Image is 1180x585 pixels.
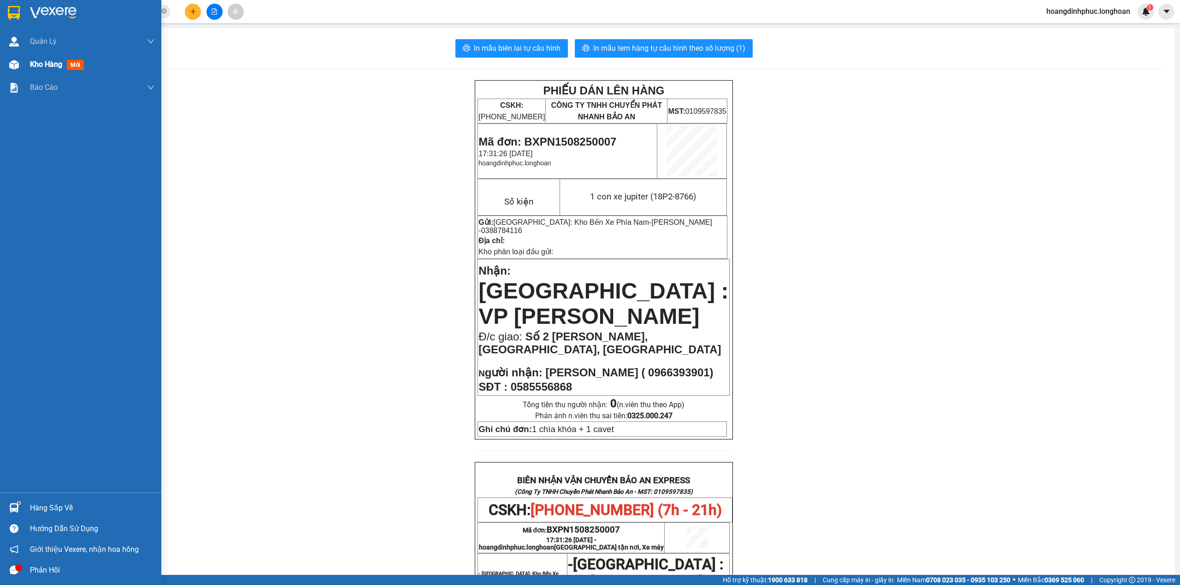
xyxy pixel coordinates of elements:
[463,44,470,53] span: printer
[554,544,664,551] span: [GEOGRAPHIC_DATA] tận nơi, Xe máy
[531,501,722,519] span: [PHONE_NUMBER] (7h - 21h)
[485,366,543,379] span: gười nhận:
[1147,4,1153,11] sup: 1
[517,475,690,486] strong: BIÊN NHẬN VẬN CHUYỂN BẢO AN EXPRESS
[515,488,693,495] strong: (Công Ty TNHH Chuyển Phát Nhanh Bảo An - MST: 0109597835)
[9,83,19,93] img: solution-icon
[478,159,551,167] span: hoangdinhphuc.longhoan
[1013,578,1015,582] span: ⚪️
[814,575,816,585] span: |
[478,369,542,378] strong: N
[1142,7,1150,16] img: icon-new-feature
[9,37,19,47] img: warehouse-icon
[30,563,154,577] div: Phản hồi
[504,197,533,207] span: Số kiện
[478,218,712,234] span: [PERSON_NAME] -
[593,42,745,54] span: In mẫu tem hàng tự cấu hình theo số lượng (1)
[478,330,721,356] span: Số 2 [PERSON_NAME], [GEOGRAPHIC_DATA], [GEOGRAPHIC_DATA]
[211,8,218,15] span: file-add
[1018,575,1084,585] span: Miền Bắc
[30,35,57,47] span: Quản Lý
[455,39,568,58] button: printerIn mẫu biên lai tự cấu hình
[30,60,62,69] span: Kho hàng
[478,237,505,245] strong: Địa chỉ:
[1148,4,1151,11] span: 1
[18,502,20,504] sup: 1
[668,107,685,115] strong: MST:
[1039,6,1138,17] span: hoangdinhphuc.longhoan
[1129,577,1135,583] span: copyright
[723,575,808,585] span: Hỗ trợ kỹ thuật:
[474,42,560,54] span: In mẫu biên lai tự cấu hình
[535,411,673,420] span: Phản ánh n.viên thu sai tiền:
[478,150,532,158] span: 17:31:26 [DATE]
[523,400,684,409] span: Tổng tiền thu người nhận:
[147,84,154,91] span: down
[590,192,696,202] span: 1 con xe jupiter (18P2-8766)
[478,264,511,277] span: Nhận:
[627,411,673,420] strong: 0325.000.247
[768,576,808,584] strong: 1900 633 818
[5,36,204,71] span: CSKH:
[478,218,493,226] strong: Gửi:
[500,101,524,109] strong: CSKH:
[232,8,239,15] span: aim
[1158,4,1174,20] button: caret-down
[543,84,664,97] strong: PHIẾU DÁN LÊN HÀNG
[478,424,614,434] span: 1 chìa khóa + 1 cavet
[823,575,895,585] span: Cung cấp máy in - giấy in:
[478,218,712,234] span: -
[67,60,84,70] span: mới
[147,38,154,45] span: down
[1091,575,1092,585] span: |
[10,566,18,574] span: message
[479,536,664,551] span: 17:31:26 [DATE] -
[478,279,728,328] span: [GEOGRAPHIC_DATA] : VP [PERSON_NAME]
[10,524,18,533] span: question-circle
[478,380,507,393] strong: SĐT :
[897,575,1010,585] span: Miền Nam
[9,60,19,70] img: warehouse-icon
[30,501,154,515] div: Hàng sắp về
[185,4,201,20] button: plus
[545,366,713,379] span: [PERSON_NAME] ( 0966393901)
[1044,576,1084,584] strong: 0369 525 060
[478,571,559,584] span: - [GEOGRAPHIC_DATA]: Kho Bến Xe Phía Nam-
[575,39,753,58] button: printerIn mẫu tem hàng tự cấu hình theo số lượng (1)
[10,545,18,554] span: notification
[8,6,20,20] img: logo-vxr
[1162,7,1171,16] span: caret-down
[30,544,139,555] span: Giới thiệu Vexere, nhận hoa hồng
[478,248,554,256] span: Kho phân loại đầu gửi:
[228,4,244,20] button: aim
[9,503,19,513] img: warehouse-icon
[17,13,190,23] strong: BIÊN NHẬN VẬN CHUYỂN BẢO AN EXPRESS
[926,576,1010,584] strong: 0708 023 035 - 0935 103 250
[610,400,684,409] span: (n.viên thu theo App)
[568,556,573,573] span: -
[547,525,620,535] span: BXPN1508250007
[30,82,58,93] span: Báo cáo
[30,522,154,536] div: Hướng dẫn sử dụng
[161,7,167,16] span: close-circle
[481,227,522,234] span: 0388784116
[478,101,545,121] span: [PHONE_NUMBER]
[478,135,616,148] span: Mã đơn: BXPN1508250007
[190,8,196,15] span: plus
[582,44,590,53] span: printer
[489,501,722,519] span: CSKH:
[161,8,167,14] span: close-circle
[523,526,620,534] span: Mã đơn:
[479,544,664,551] span: hoangdinhphuc.longhoan
[551,101,662,121] span: CÔNG TY TNHH CHUYỂN PHÁT NHANH BẢO AN
[494,218,649,226] span: [GEOGRAPHIC_DATA]: Kho Bến Xe Phía Nam
[478,424,532,434] strong: Ghi chú đơn:
[15,26,193,33] strong: (Công Ty TNHH Chuyển Phát Nhanh Bảo An - MST: 0109597835)
[511,380,572,393] span: 0585556868
[478,330,525,343] span: Đ/c giao:
[47,36,204,71] span: [PHONE_NUMBER] (7h - 21h)
[610,397,617,410] strong: 0
[206,4,223,20] button: file-add
[668,107,726,115] span: 0109597835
